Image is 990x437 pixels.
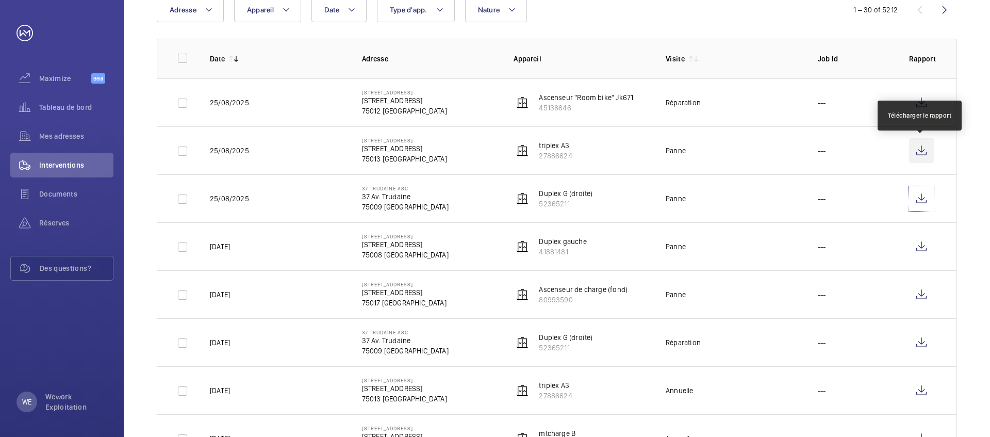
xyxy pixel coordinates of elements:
span: Date [324,6,339,14]
span: Mes adresses [39,131,113,141]
p: 37 Av. Trudaine [362,191,449,202]
p: Wework Exploitation [45,392,107,412]
p: --- [818,385,826,396]
span: Beta [91,73,105,84]
p: 27886624 [539,391,572,401]
p: [STREET_ADDRESS] [362,137,447,143]
p: --- [818,289,826,300]
p: triplex A3 [539,380,572,391]
div: Panne [666,193,686,204]
p: 75008 [GEOGRAPHIC_DATA] [362,250,449,260]
div: 1 – 30 of 5212 [853,5,898,15]
p: [DATE] [210,289,230,300]
p: 75009 [GEOGRAPHIC_DATA] [362,202,449,212]
span: Type d'app. [390,6,427,14]
p: Date [210,54,225,64]
p: triplex A3 [539,140,572,151]
p: [STREET_ADDRESS] [362,143,447,154]
p: Duplex G (droite) [539,188,592,199]
p: 75012 [GEOGRAPHIC_DATA] [362,106,447,116]
p: [STREET_ADDRESS] [362,95,447,106]
div: Réparation [666,337,701,348]
p: [STREET_ADDRESS] [362,89,447,95]
p: [STREET_ADDRESS] [362,239,449,250]
p: Ascenseur "Room bike" Jk671 [539,92,633,103]
p: [DATE] [210,241,230,252]
p: 25/08/2025 [210,193,249,204]
p: --- [818,98,826,108]
span: Appareil [247,6,274,14]
p: --- [818,241,826,252]
span: Documents [39,189,113,199]
p: [STREET_ADDRESS] [362,377,447,383]
p: --- [818,337,826,348]
div: Panne [666,289,686,300]
p: 75013 [GEOGRAPHIC_DATA] [362,394,447,404]
div: Télécharger le rapport [888,111,951,120]
img: elevator.svg [516,240,529,253]
span: Maximize [39,73,91,84]
p: 37 Trudaine Asc [362,329,449,335]
p: WE [22,397,31,407]
img: elevator.svg [516,144,529,157]
span: Interventions [39,160,113,170]
p: Ascenseur de charge (fond) [539,284,628,295]
p: 41881481 [539,247,586,257]
p: Duplex G (droite) [539,332,592,343]
p: [DATE] [210,385,230,396]
p: 37 Av. Trudaine [362,335,449,346]
p: 25/08/2025 [210,98,249,108]
img: elevator.svg [516,96,529,109]
p: 75013 [GEOGRAPHIC_DATA] [362,154,447,164]
img: elevator.svg [516,384,529,397]
p: --- [818,193,826,204]
div: Panne [666,145,686,156]
p: 52365211 [539,199,592,209]
p: Adresse [362,54,498,64]
span: Réserves [39,218,113,228]
p: 80993590 [539,295,628,305]
div: Annuelle [666,385,693,396]
p: [STREET_ADDRESS] [362,383,447,394]
p: Job Id [818,54,893,64]
p: 75017 [GEOGRAPHIC_DATA] [362,298,447,308]
p: 75009 [GEOGRAPHIC_DATA] [362,346,449,356]
p: [STREET_ADDRESS] [362,287,447,298]
p: Appareil [514,54,649,64]
p: [DATE] [210,337,230,348]
p: 25/08/2025 [210,145,249,156]
span: Nature [478,6,500,14]
p: [STREET_ADDRESS] [362,281,447,287]
img: elevator.svg [516,192,529,205]
p: Rapport [909,54,936,64]
p: Visite [666,54,685,64]
p: 37 Trudaine Asc [362,185,449,191]
p: Duplex gauche [539,236,586,247]
img: elevator.svg [516,336,529,349]
span: Des questions? [40,263,113,273]
img: elevator.svg [516,288,529,301]
p: 52365211 [539,343,592,353]
span: Tableau de bord [39,102,113,112]
span: Adresse [170,6,196,14]
p: [STREET_ADDRESS] [362,425,447,431]
p: [STREET_ADDRESS] [362,233,449,239]
p: 27886624 [539,151,572,161]
div: Panne [666,241,686,252]
div: Réparation [666,98,701,108]
p: --- [818,145,826,156]
p: 45138646 [539,103,633,113]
